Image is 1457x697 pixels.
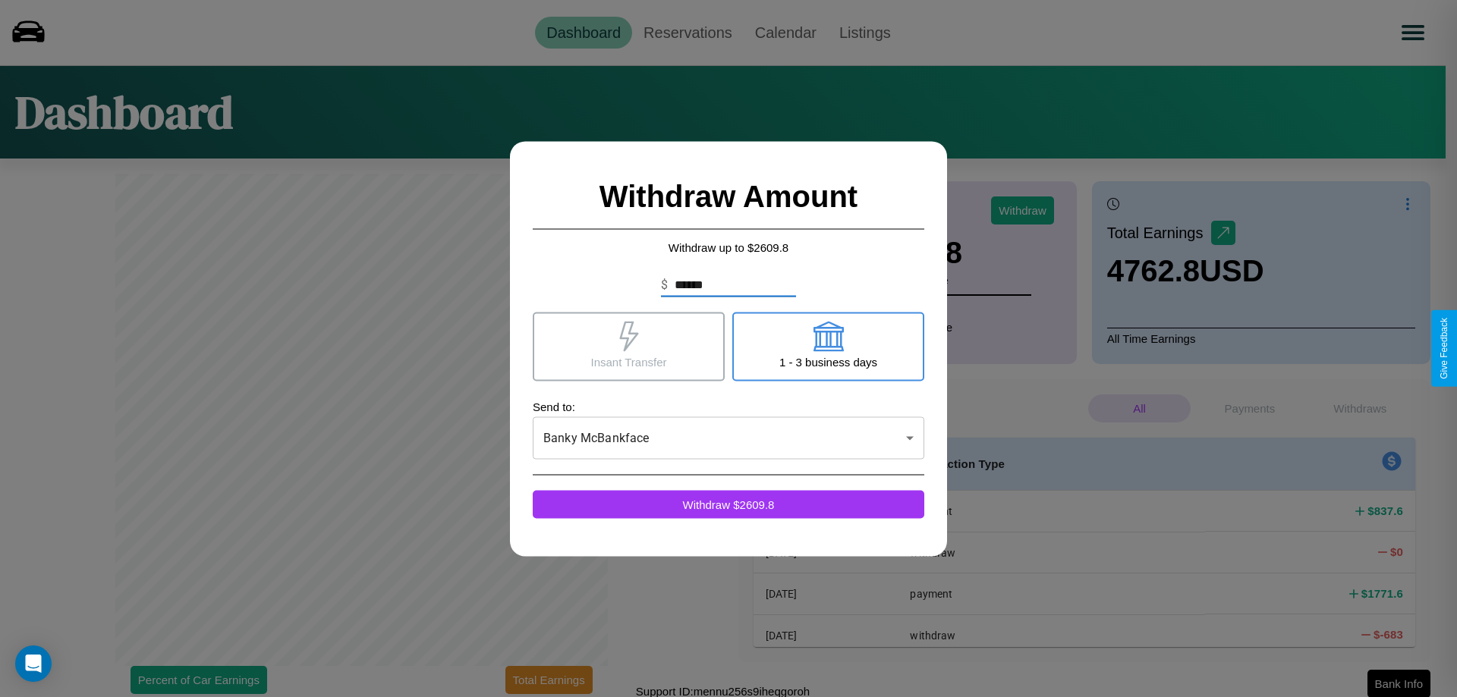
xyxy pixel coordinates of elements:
[779,351,877,372] p: 1 - 3 business days
[533,490,924,518] button: Withdraw $2609.8
[533,164,924,229] h2: Withdraw Amount
[15,645,52,682] div: Open Intercom Messenger
[590,351,666,372] p: Insant Transfer
[533,416,924,459] div: Banky McBankface
[1439,318,1449,379] div: Give Feedback
[661,275,668,294] p: $
[533,396,924,416] p: Send to:
[533,237,924,257] p: Withdraw up to $ 2609.8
